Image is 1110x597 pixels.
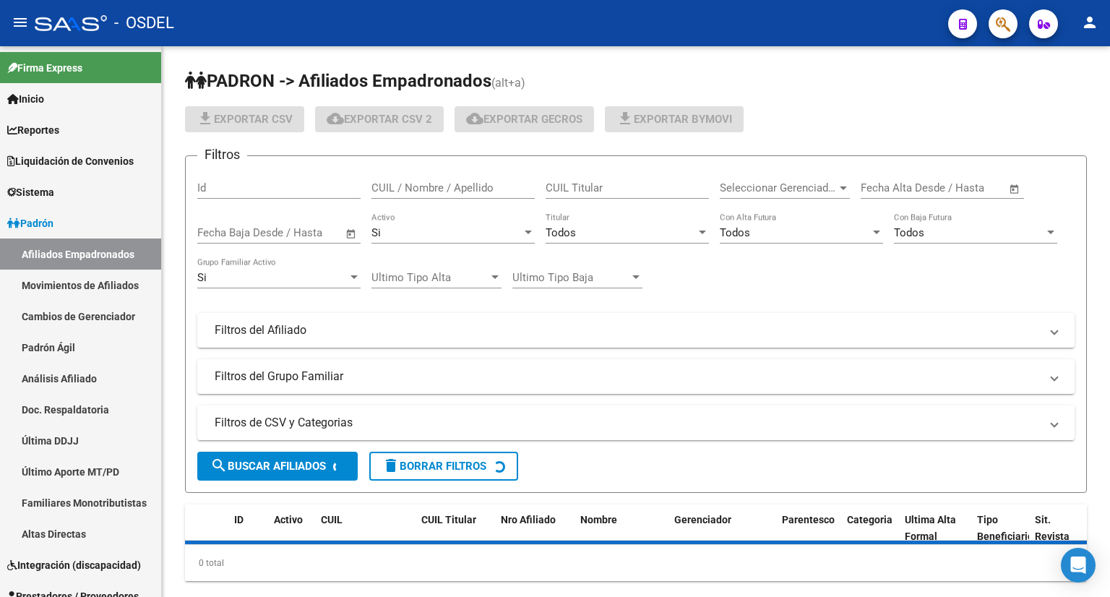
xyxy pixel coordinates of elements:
button: Exportar CSV [185,106,304,132]
mat-panel-title: Filtros del Grupo Familiar [215,369,1040,385]
span: Todos [546,226,576,239]
span: PADRON -> Afiliados Empadronados [185,71,491,91]
span: Integración (discapacidad) [7,557,141,573]
mat-expansion-panel-header: Filtros del Grupo Familiar [197,359,1075,394]
span: Liquidación de Convenios [7,153,134,169]
span: Si [371,226,381,239]
span: Inicio [7,91,44,107]
input: Fecha fin [269,226,339,239]
datatable-header-cell: Gerenciador [668,504,755,552]
datatable-header-cell: Categoria [841,504,899,552]
span: Gerenciador [674,514,731,525]
span: Categoria [847,514,892,525]
span: Activo [274,514,303,525]
mat-icon: search [210,457,228,474]
mat-icon: person [1081,14,1098,31]
span: CUIL [321,514,343,525]
mat-icon: cloud_download [466,110,483,127]
datatable-header-cell: ID [228,504,268,552]
span: Exportar CSV 2 [327,113,432,126]
datatable-header-cell: Activo [268,504,315,552]
input: Fecha fin [932,181,1002,194]
span: Exportar Bymovi [616,113,732,126]
span: Todos [720,226,750,239]
span: Padrón [7,215,53,231]
h3: Filtros [197,145,247,165]
span: Parentesco [782,514,835,525]
mat-expansion-panel-header: Filtros de CSV y Categorias [197,405,1075,440]
mat-panel-title: Filtros del Afiliado [215,322,1040,338]
span: Sit. Revista [1035,514,1070,542]
span: Ultimo Tipo Baja [512,271,629,284]
mat-icon: menu [12,14,29,31]
button: Exportar Bymovi [605,106,744,132]
datatable-header-cell: Tipo Beneficiario [971,504,1029,552]
mat-panel-title: Filtros de CSV y Categorias [215,415,1040,431]
span: Ultima Alta Formal [905,514,956,542]
button: Buscar Afiliados [197,452,358,481]
mat-expansion-panel-header: Filtros del Afiliado [197,313,1075,348]
button: Exportar CSV 2 [315,106,444,132]
span: Firma Express [7,60,82,76]
span: - OSDEL [114,7,174,39]
span: Todos [894,226,924,239]
mat-icon: file_download [616,110,634,127]
span: Sistema [7,184,54,200]
span: (alt+a) [491,76,525,90]
span: ID [234,514,244,525]
datatable-header-cell: Sit. Revista [1029,504,1087,552]
span: Borrar Filtros [382,460,486,473]
span: Nro Afiliado [501,514,556,525]
span: Seleccionar Gerenciador [720,181,837,194]
div: Open Intercom Messenger [1061,548,1096,583]
button: Borrar Filtros [369,452,518,481]
span: Tipo Beneficiario [977,514,1033,542]
datatable-header-cell: Ultima Alta Formal [899,504,971,552]
button: Exportar GECROS [455,106,594,132]
mat-icon: delete [382,457,400,474]
mat-icon: cloud_download [327,110,344,127]
span: Exportar GECROS [466,113,582,126]
button: Open calendar [343,226,360,242]
span: Exportar CSV [197,113,293,126]
mat-icon: file_download [197,110,214,127]
span: Nombre [580,514,617,525]
datatable-header-cell: Parentesco [776,504,841,552]
datatable-header-cell: CUIL Titular [416,504,495,552]
datatable-header-cell: Nro Afiliado [495,504,575,552]
span: Buscar Afiliados [210,460,326,473]
span: CUIL Titular [421,514,476,525]
div: 0 total [185,545,1087,581]
datatable-header-cell: Nombre [575,504,668,552]
span: Si [197,271,207,284]
input: Fecha inicio [197,226,256,239]
button: Open calendar [1007,181,1023,197]
datatable-header-cell: CUIL [315,504,395,552]
input: Fecha inicio [861,181,919,194]
span: Ultimo Tipo Alta [371,271,489,284]
span: Reportes [7,122,59,138]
